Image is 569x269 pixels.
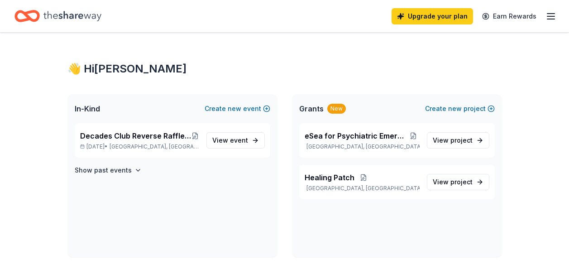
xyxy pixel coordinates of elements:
[212,135,248,146] span: View
[206,132,265,149] a: View event
[448,103,462,114] span: new
[80,143,199,150] p: [DATE] •
[75,165,142,176] button: Show past events
[110,143,199,150] span: [GEOGRAPHIC_DATA], [GEOGRAPHIC_DATA]
[67,62,502,76] div: 👋 Hi [PERSON_NAME]
[450,178,473,186] span: project
[433,135,473,146] span: View
[305,143,420,150] p: [GEOGRAPHIC_DATA], [GEOGRAPHIC_DATA]
[427,132,489,149] a: View project
[477,8,542,24] a: Earn Rewards
[14,5,101,27] a: Home
[392,8,473,24] a: Upgrade your plan
[327,104,346,114] div: New
[305,185,420,192] p: [GEOGRAPHIC_DATA], [GEOGRAPHIC_DATA]
[75,103,100,114] span: In-Kind
[75,165,132,176] h4: Show past events
[425,103,495,114] button: Createnewproject
[230,136,248,144] span: event
[450,136,473,144] span: project
[305,172,354,183] span: Healing Patch
[205,103,270,114] button: Createnewevent
[305,130,407,141] span: eSea for Psychiatric Emergency Services
[427,174,489,190] a: View project
[433,177,473,187] span: View
[80,130,191,141] span: Decades Club Reverse Raffle & Evening of Dancing through the Decades
[299,103,324,114] span: Grants
[228,103,241,114] span: new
